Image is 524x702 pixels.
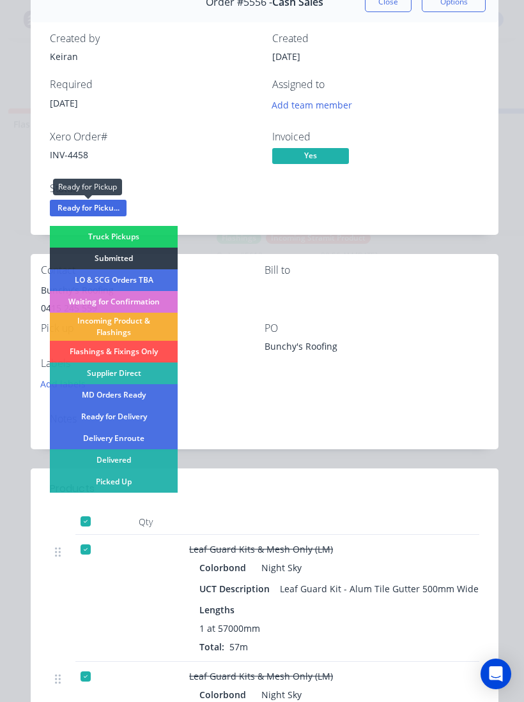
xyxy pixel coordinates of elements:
[50,97,78,109] span: [DATE]
[41,357,265,370] div: Labels
[272,50,300,63] span: [DATE]
[199,641,224,653] span: Total:
[50,313,178,341] div: Incoming Product & Flashings
[50,269,178,291] div: LO & SCG Orders TBA
[50,362,178,384] div: Supplier Direct
[199,603,235,616] span: Lengths
[272,131,479,143] div: Invoiced
[50,413,479,425] div: Notes
[50,428,178,449] div: Delivery Enroute
[50,131,257,143] div: Xero Order #
[481,659,511,689] div: Open Intercom Messenger
[50,471,178,493] div: Picked Up
[265,264,488,276] div: Bill to
[275,579,484,598] div: Leaf Guard Kit - Alum Tile Gutter 500mm Wide
[41,281,265,299] div: Bunchy's Roofing
[50,449,178,471] div: Delivered
[50,341,178,362] div: Flashings & Fixings Only
[50,183,257,195] div: Status
[50,406,178,428] div: Ready for Delivery
[50,78,257,91] div: Required
[50,50,257,63] div: Keiran
[41,264,265,276] div: Contact
[50,200,127,219] button: Ready for Picku...
[53,179,122,195] div: Ready for Pickup
[272,148,349,164] span: Yes
[189,543,333,555] span: Leaf Guard Kits & Mesh Only (LM)
[272,96,359,114] button: Add team member
[50,291,178,313] div: Waiting for Confirmation
[50,248,178,269] div: Submitted
[265,96,359,114] button: Add team member
[50,226,178,248] div: Truck Pickups
[50,384,178,406] div: MD Orders Ready
[272,78,479,91] div: Assigned to
[256,558,302,577] div: Night Sky
[224,641,253,653] span: 57m
[50,200,127,216] span: Ready for Picku...
[50,148,257,161] div: INV-4458
[199,558,251,577] div: Colorbond
[265,340,424,357] div: Bunchy's Roofing
[50,33,257,45] div: Created by
[34,375,93,392] button: Add labels
[199,579,275,598] div: UCT Description
[41,322,265,334] div: Pick up
[199,622,260,635] span: 1 at 57000mm
[265,322,488,334] div: PO
[272,33,479,45] div: Created
[41,281,265,322] div: Bunchy's Roofing0415 245 559
[189,670,333,682] span: Leaf Guard Kits & Mesh Only (LM)
[41,299,265,317] div: 0415 245 559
